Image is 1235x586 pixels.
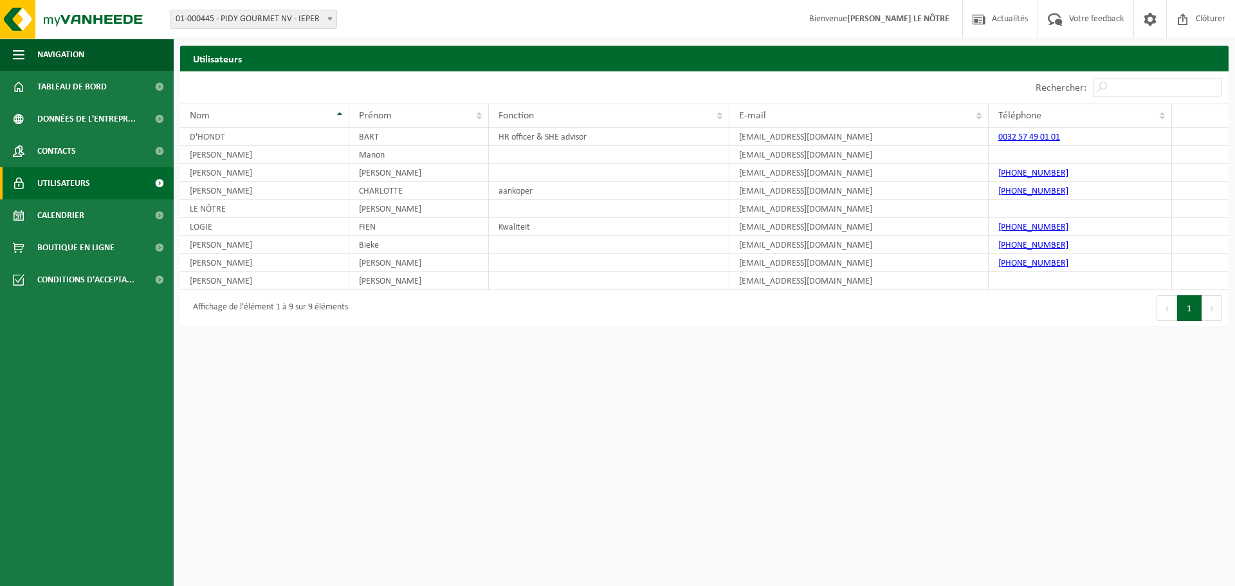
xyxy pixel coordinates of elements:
td: LOGIE [180,218,349,236]
div: Affichage de l'élément 1 à 9 sur 9 éléments [187,297,348,320]
td: Bieke [349,236,489,254]
h2: Utilisateurs [180,46,1229,71]
span: Fonction [499,111,534,121]
span: E-mail [739,111,766,121]
span: 01-000445 - PIDY GOURMET NV - IEPER [170,10,336,28]
td: [PERSON_NAME] [180,254,349,272]
td: [PERSON_NAME] [180,164,349,182]
span: 01-000445 - PIDY GOURMET NV - IEPER [170,10,337,29]
td: [EMAIL_ADDRESS][DOMAIN_NAME] [729,218,989,236]
span: Calendrier [37,199,84,232]
td: [EMAIL_ADDRESS][DOMAIN_NAME] [729,146,989,164]
a: [PHONE_NUMBER] [998,259,1068,268]
td: [PERSON_NAME] [349,254,489,272]
a: [PHONE_NUMBER] [998,169,1068,178]
td: CHARLOTTE [349,182,489,200]
td: [PERSON_NAME] [180,236,349,254]
span: Boutique en ligne [37,232,114,264]
label: Rechercher: [1036,83,1086,93]
td: [EMAIL_ADDRESS][DOMAIN_NAME] [729,236,989,254]
td: [PERSON_NAME] [349,200,489,218]
span: Données de l'entrepr... [37,103,136,135]
span: Contacts [37,135,76,167]
td: FIEN [349,218,489,236]
span: Navigation [37,39,84,71]
td: aankoper [489,182,729,200]
a: [PHONE_NUMBER] [998,223,1068,232]
a: [PHONE_NUMBER] [998,187,1068,196]
td: [EMAIL_ADDRESS][DOMAIN_NAME] [729,200,989,218]
span: Tableau de bord [37,71,107,103]
span: Nom [190,111,210,121]
td: [PERSON_NAME] [180,146,349,164]
button: Previous [1157,295,1177,321]
button: Next [1202,295,1222,321]
td: BART [349,128,489,146]
span: Utilisateurs [37,167,90,199]
td: [PERSON_NAME] [180,182,349,200]
a: 0032 57 49 01 01 [998,133,1060,142]
button: 1 [1177,295,1202,321]
td: [PERSON_NAME] [180,272,349,290]
span: Conditions d'accepta... [37,264,134,296]
td: Manon [349,146,489,164]
td: Kwaliteit [489,218,729,236]
td: [EMAIL_ADDRESS][DOMAIN_NAME] [729,254,989,272]
td: [EMAIL_ADDRESS][DOMAIN_NAME] [729,164,989,182]
td: LE NÔTRE [180,200,349,218]
span: Téléphone [998,111,1041,121]
td: [EMAIL_ADDRESS][DOMAIN_NAME] [729,128,989,146]
td: HR officer & SHE advisor [489,128,729,146]
span: Prénom [359,111,392,121]
td: [EMAIL_ADDRESS][DOMAIN_NAME] [729,182,989,200]
td: [PERSON_NAME] [349,272,489,290]
a: [PHONE_NUMBER] [998,241,1068,250]
td: [EMAIL_ADDRESS][DOMAIN_NAME] [729,272,989,290]
td: [PERSON_NAME] [349,164,489,182]
td: D'HONDT [180,128,349,146]
strong: [PERSON_NAME] LE NÔTRE [847,14,949,24]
